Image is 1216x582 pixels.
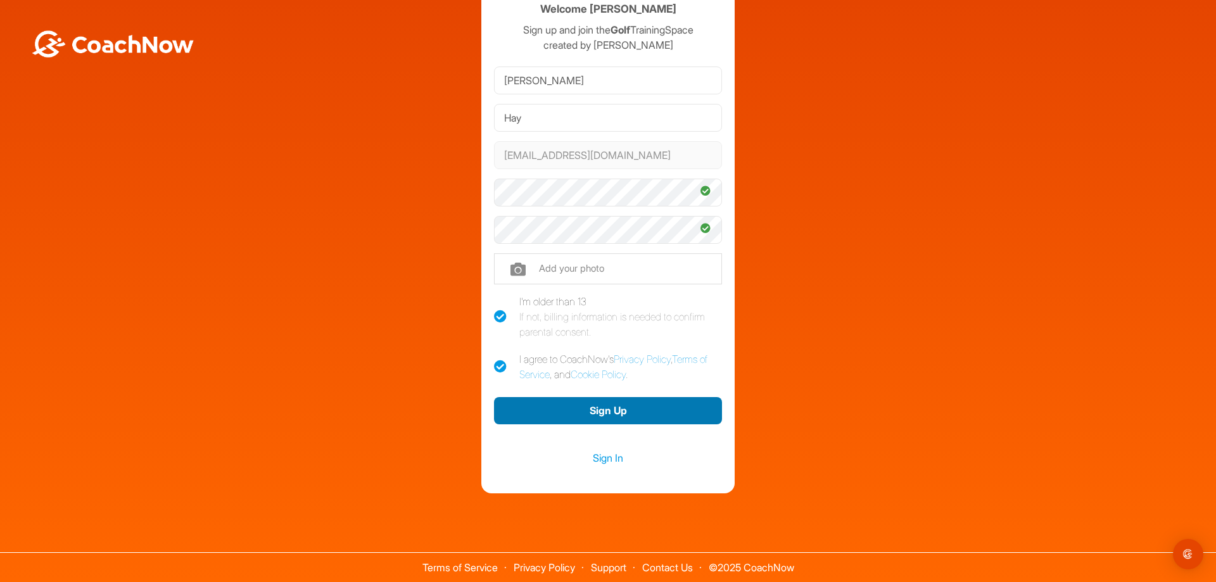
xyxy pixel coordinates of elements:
[702,553,801,573] span: © 2025 CoachNow
[30,30,195,58] img: BwLJSsUCoWCh5upNqxVrqldRgqLPVwmV24tXu5FoVAoFEpwwqQ3VIfuoInZCoVCoTD4vwADAC3ZFMkVEQFDAAAAAElFTkSuQmCC
[514,561,575,574] a: Privacy Policy
[519,353,707,381] a: Terms of Service
[611,23,630,36] strong: Golf
[494,141,722,169] input: Email
[519,294,722,339] div: I'm older than 13
[494,37,722,53] p: created by [PERSON_NAME]
[422,561,498,574] a: Terms of Service
[494,397,722,424] button: Sign Up
[494,450,722,466] a: Sign In
[494,104,722,132] input: Last Name
[540,1,676,17] h4: Welcome [PERSON_NAME]
[591,561,626,574] a: Support
[494,66,722,94] input: First Name
[519,309,722,339] div: If not, billing information is needed to confirm parental consent.
[494,22,722,37] p: Sign up and join the TrainingSpace
[614,353,671,365] a: Privacy Policy
[571,368,626,381] a: Cookie Policy
[1173,539,1203,569] div: Open Intercom Messenger
[642,561,693,574] a: Contact Us
[494,351,722,382] label: I agree to CoachNow's , , and .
